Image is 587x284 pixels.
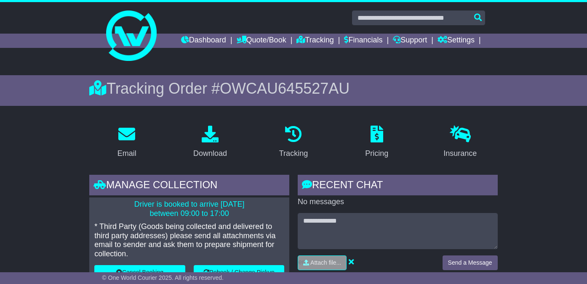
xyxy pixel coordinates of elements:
[274,123,313,162] a: Tracking
[112,123,142,162] a: Email
[360,123,394,162] a: Pricing
[102,274,224,281] span: © One World Courier 2025. All rights reserved.
[344,34,382,48] a: Financials
[393,34,427,48] a: Support
[94,265,185,280] button: Cancel Booking
[117,148,136,159] div: Email
[89,175,289,197] div: Manage collection
[296,34,334,48] a: Tracking
[94,222,284,258] p: * Third Party (Goods being collected and delivered to third party addresses) please send all atta...
[279,148,308,159] div: Tracking
[365,148,388,159] div: Pricing
[94,200,284,218] p: Driver is booked to arrive [DATE] between 09:00 to 17:00
[443,148,477,159] div: Insurance
[188,123,232,162] a: Download
[237,34,286,48] a: Quote/Book
[298,197,498,207] p: No messages
[220,80,350,97] span: OWCAU645527AU
[438,123,482,162] a: Insurance
[298,175,498,197] div: RECENT CHAT
[443,255,498,270] button: Send a Message
[438,34,475,48] a: Settings
[89,79,497,97] div: Tracking Order #
[194,265,284,280] button: Rebook / Change Pickup
[181,34,226,48] a: Dashboard
[193,148,227,159] div: Download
